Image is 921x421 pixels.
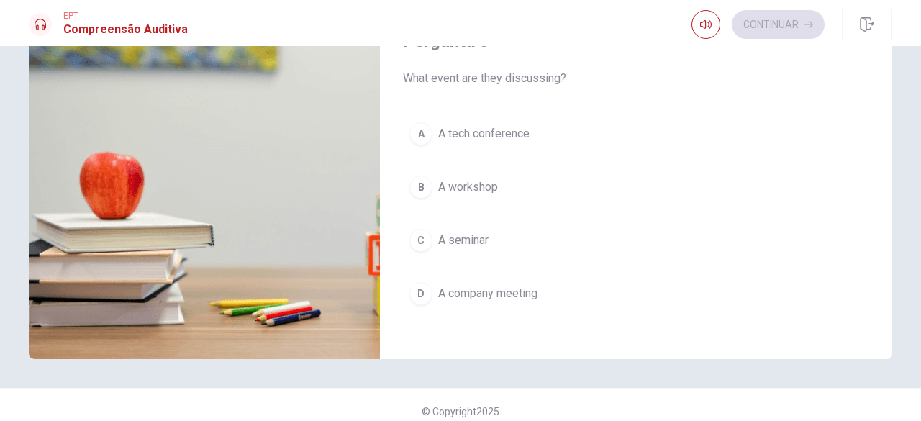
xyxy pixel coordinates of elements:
div: D [409,282,432,305]
button: DA company meeting [403,276,869,312]
h1: Compreensão Auditiva [63,21,188,38]
div: A [409,122,432,145]
span: What event are they discussing? [403,70,869,87]
span: A seminar [438,232,489,249]
div: C [409,229,432,252]
button: AA tech conference [403,116,869,152]
span: A company meeting [438,285,537,302]
img: Discussing an Upcoming Conference [29,9,380,359]
span: A tech conference [438,125,530,142]
span: © Copyright 2025 [422,406,499,417]
span: EPT [63,11,188,21]
div: B [409,176,432,199]
button: BA workshop [403,169,869,205]
span: A workshop [438,178,498,196]
button: CA seminar [403,222,869,258]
